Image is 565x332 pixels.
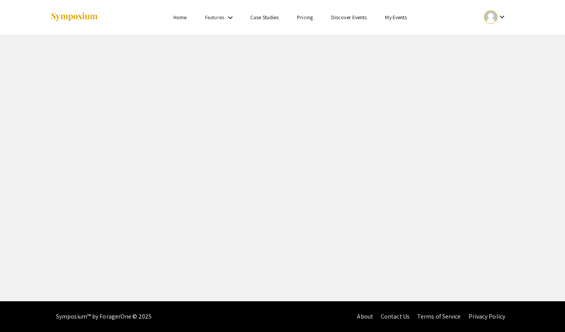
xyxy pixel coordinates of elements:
a: Case Studies [250,14,279,21]
button: Expand account dropdown [476,8,515,26]
a: Privacy Policy [469,312,505,320]
img: Symposium by ForagerOne [50,12,98,22]
a: Discover Events [331,14,367,21]
a: Terms of Service [417,312,461,320]
a: Features [205,14,224,21]
a: Contact Us [381,312,410,320]
a: About [357,312,373,320]
a: My Events [385,14,407,21]
iframe: Chat [6,297,33,326]
mat-icon: Expand account dropdown [497,12,507,22]
a: Home [173,14,187,21]
a: Pricing [297,14,313,21]
mat-icon: Expand Features list [226,13,235,22]
div: Symposium™ by ForagerOne © 2025 [56,301,152,332]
